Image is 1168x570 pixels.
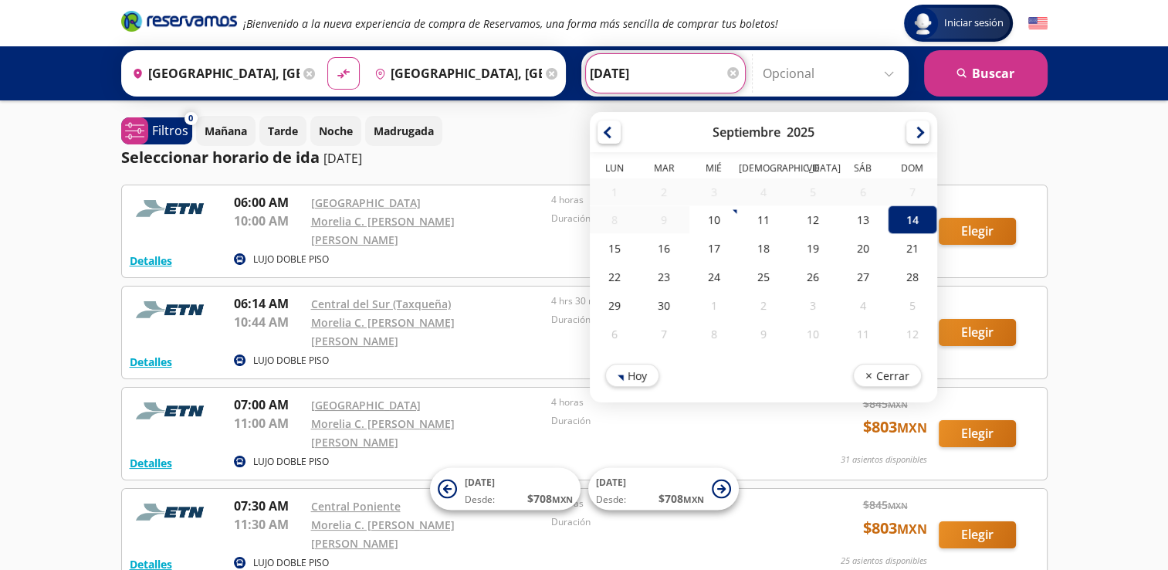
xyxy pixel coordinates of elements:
p: 11:30 AM [234,515,303,534]
p: LUJO DOBLE PISO [253,556,329,570]
button: Detalles [130,253,172,269]
div: 11-Sep-25 [738,205,787,234]
div: 16-Sep-25 [639,234,689,263]
button: Hoy [605,364,659,387]
div: 19-Sep-25 [788,234,838,263]
a: Brand Logo [121,9,237,37]
a: Central del Sur (Taxqueña) [311,297,451,311]
div: 20-Sep-25 [838,234,887,263]
div: 13-Sep-25 [838,205,887,234]
a: Central Poniente [311,499,401,514]
div: 08-Oct-25 [689,320,738,348]
p: 06:00 AM [234,193,303,212]
p: Tarde [268,123,298,139]
p: 4 hrs 30 mins [551,294,784,308]
small: MXN [552,494,573,505]
div: 05-Sep-25 [788,178,838,205]
div: 02-Sep-25 [639,178,689,205]
div: 24-Sep-25 [689,263,738,291]
div: 01-Oct-25 [689,291,738,320]
span: 0 [188,112,193,125]
div: 28-Sep-25 [887,263,936,291]
span: Iniciar sesión [938,15,1010,31]
input: Opcional [763,54,901,93]
input: Elegir Fecha [590,54,741,93]
div: 11-Oct-25 [838,320,887,348]
span: [DATE] [465,476,495,489]
p: Duración [551,515,784,529]
th: Martes [639,161,689,178]
button: Elegir [939,521,1016,548]
button: Detalles [130,354,172,370]
p: Duración [551,212,784,226]
button: Detalles [130,455,172,471]
div: 2025 [787,124,814,141]
button: Tarde [259,116,306,146]
p: Seleccionar horario de ida [121,146,320,169]
button: Cerrar [852,364,921,387]
p: 25 asientos disponibles [841,555,927,568]
div: 27-Sep-25 [838,263,887,291]
span: $ 845 [863,395,908,412]
p: 07:30 AM [234,497,303,515]
div: 15-Sep-25 [590,234,639,263]
span: $ 845 [863,497,908,513]
small: MXN [683,494,704,505]
p: Duración [551,313,784,327]
div: 10-Sep-25 [689,205,738,234]
div: 07-Sep-25 [887,178,936,205]
small: MXN [888,399,908,410]
p: LUJO DOBLE PISO [253,354,329,368]
button: [DATE]Desde:$708MXN [588,468,739,511]
p: 4 horas [551,193,784,207]
div: 12-Oct-25 [887,320,936,348]
i: Brand Logo [121,9,237,32]
div: Septiembre [713,124,780,141]
p: 10:44 AM [234,313,303,331]
div: 26-Sep-25 [788,263,838,291]
p: LUJO DOBLE PISO [253,253,329,266]
div: 07-Oct-25 [639,320,689,348]
div: 18-Sep-25 [738,234,787,263]
div: 02-Oct-25 [738,291,787,320]
div: 17-Sep-25 [689,234,738,263]
button: Mañana [196,116,256,146]
div: 05-Oct-25 [887,291,936,320]
div: 21-Sep-25 [887,234,936,263]
span: Desde: [596,493,626,507]
span: $ 803 [863,416,927,439]
div: 08-Sep-25 [590,206,639,233]
th: Domingo [887,161,936,178]
span: Desde: [465,493,495,507]
th: Lunes [590,161,639,178]
a: Morelia C. [PERSON_NAME] [PERSON_NAME] [311,416,455,450]
input: Buscar Origen [126,54,300,93]
small: MXN [888,500,908,511]
div: 25-Sep-25 [738,263,787,291]
a: Morelia C. [PERSON_NAME] [PERSON_NAME] [311,315,455,348]
p: Madrugada [374,123,434,139]
div: 23-Sep-25 [639,263,689,291]
span: [DATE] [596,476,626,489]
span: $ 708 [658,490,704,507]
span: $ 708 [527,490,573,507]
th: Sábado [838,161,887,178]
a: Morelia C. [PERSON_NAME] [PERSON_NAME] [311,517,455,551]
img: RESERVAMOS [130,395,215,426]
div: 14-Sep-25 [887,205,936,234]
small: MXN [897,521,927,538]
div: 06-Oct-25 [590,320,639,348]
small: MXN [897,419,927,436]
div: 04-Oct-25 [838,291,887,320]
button: English [1028,14,1048,33]
p: Noche [319,123,353,139]
button: Madrugada [365,116,442,146]
th: Jueves [738,161,787,178]
a: [GEOGRAPHIC_DATA] [311,398,421,412]
div: 09-Oct-25 [738,320,787,348]
div: 30-Sep-25 [639,291,689,320]
span: $ 803 [863,517,927,540]
div: 12-Sep-25 [788,205,838,234]
input: Buscar Destino [368,54,542,93]
div: 09-Sep-25 [639,206,689,233]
